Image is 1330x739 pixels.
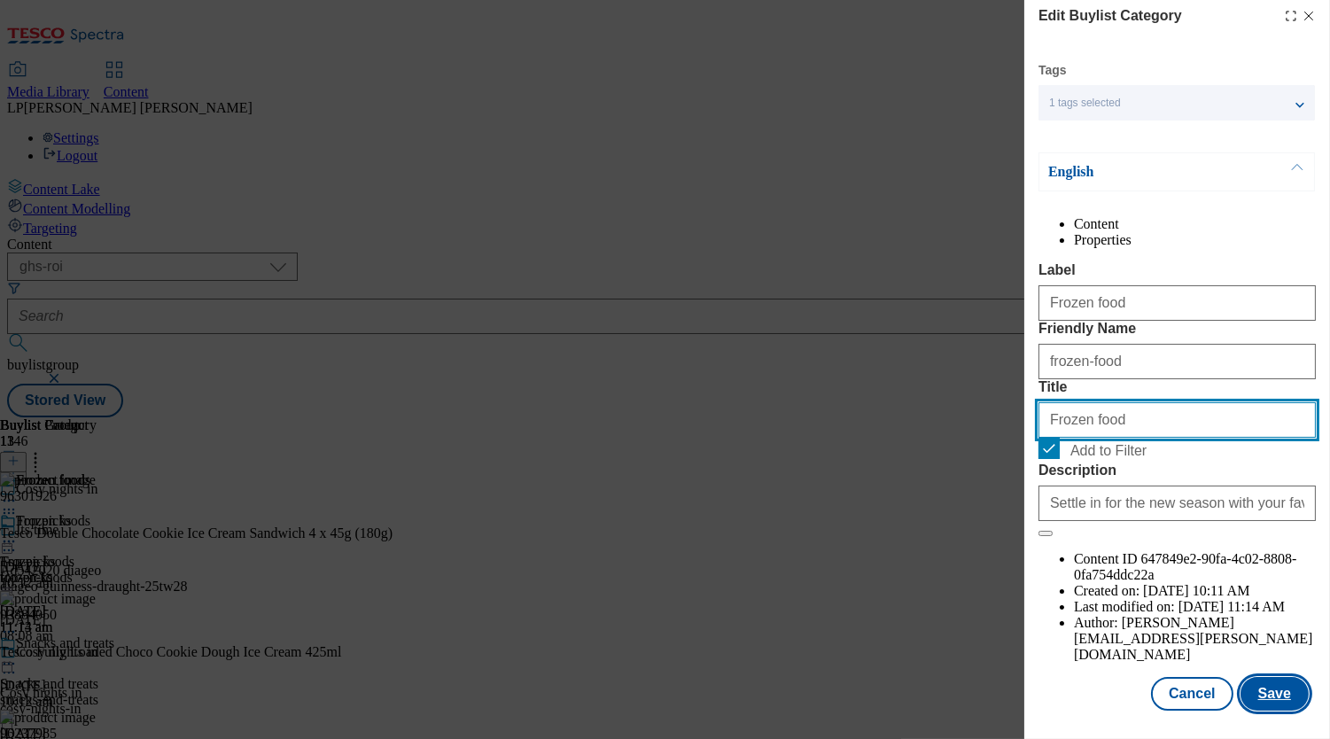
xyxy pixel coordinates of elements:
[1038,5,1182,27] h4: Edit Buylist Category
[1074,216,1316,232] li: Content
[1074,583,1316,599] li: Created on:
[1038,486,1316,521] input: Enter Description
[1038,379,1316,395] label: Title
[1048,163,1234,181] p: English
[1038,285,1316,321] input: Enter Label
[1070,443,1147,459] span: Add to Filter
[1074,599,1316,615] li: Last modified on:
[1038,262,1316,278] label: Label
[1038,402,1316,438] input: Enter Title
[1049,97,1121,110] span: 1 tags selected
[1074,615,1312,662] span: [PERSON_NAME][EMAIL_ADDRESS][PERSON_NAME][DOMAIN_NAME]
[1038,85,1315,121] button: 1 tags selected
[1074,551,1316,583] li: Content ID
[1143,583,1249,598] span: [DATE] 10:11 AM
[1151,677,1233,711] button: Cancel
[1241,677,1309,711] button: Save
[1038,321,1316,337] label: Friendly Name
[1074,232,1316,248] li: Properties
[1038,463,1316,478] label: Description
[1038,66,1067,75] label: Tags
[1038,5,1316,711] div: Modal
[1178,599,1285,614] span: [DATE] 11:14 AM
[1038,344,1316,379] input: Enter Friendly Name
[1074,615,1316,663] li: Author:
[1074,551,1297,582] span: 647849e2-90fa-4c02-8808-0fa754ddc22a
